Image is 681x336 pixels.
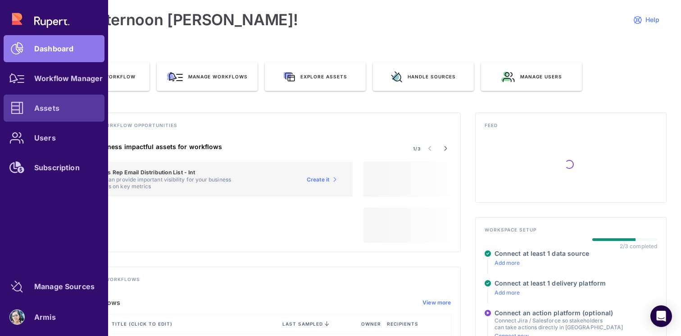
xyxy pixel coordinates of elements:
h4: Track existing workflows [58,276,451,288]
div: Open Intercom Messenger [650,305,672,327]
span: Recipients [387,321,420,327]
div: Users [34,135,56,141]
a: Workflow Manager [4,65,104,92]
div: Subscription [34,165,80,170]
h4: Connect at least 1 data source [495,250,590,258]
p: Connect Jira / Salesforce so stakeholders can take actions directly in [GEOGRAPHIC_DATA] [495,317,623,331]
h4: Suggested business impactful assets for workflows [58,143,353,151]
h4: Feed [485,122,657,134]
span: Manage users [520,73,562,80]
h5: Table: Sales Rep Email Distribution List - Int [78,169,251,176]
a: View more [422,299,451,306]
span: Help [645,16,659,24]
span: Create Workflow [82,73,136,80]
div: 2/3 completed [620,243,657,250]
h1: Good afternoon [PERSON_NAME]! [49,11,298,29]
a: Users [4,124,104,151]
div: Workflow Manager [34,76,103,81]
h4: Connect an action platform (optional) [495,309,623,317]
span: Owner [361,321,383,327]
div: Assets [34,105,59,111]
span: 1/3 [413,145,421,152]
p: This asset can provide important visibility for your business stakeholders on key metrics [78,176,251,190]
a: Subscription [4,154,104,181]
h4: Discover new workflow opportunities [58,122,451,134]
h4: Workspace setup [485,227,657,238]
h3: QUICK ACTIONS [49,50,667,62]
span: Manage workflows [188,73,248,80]
h4: Connect at least 1 delivery platform [495,279,606,287]
img: account-photo [10,310,24,324]
a: Manage Sources [4,273,104,300]
a: Assets [4,95,104,122]
a: Add more [495,289,520,296]
span: Handle sources [408,73,456,80]
span: Explore assets [300,73,347,80]
span: Title (click to edit) [112,321,174,327]
span: last sampled [282,321,323,327]
div: Armis [34,314,56,320]
a: Add more [495,259,520,266]
div: Manage Sources [34,284,95,289]
span: Create it [307,176,330,183]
